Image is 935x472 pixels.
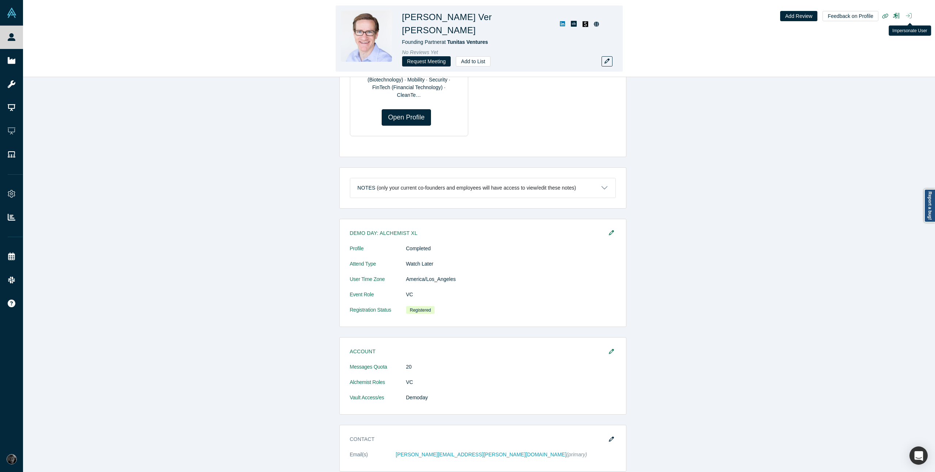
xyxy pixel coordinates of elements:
a: [PERSON_NAME][EMAIL_ADDRESS][PERSON_NAME][DOMAIN_NAME] [396,452,567,457]
dd: 20 [406,363,616,371]
dt: Email(s) [350,451,396,466]
dd: America/Los_Angeles [406,275,616,283]
dd: VC [406,378,616,386]
span: Registered [406,306,435,314]
a: Report a bug! [924,189,935,222]
dt: Messages Quota [350,363,406,378]
dd: VC [406,291,616,298]
button: Feedback on Profile [823,11,878,21]
a: Open Profile [382,109,431,126]
span: No Reviews Yet [402,49,438,55]
span: (primary) [566,452,587,457]
button: Request Meeting [402,56,451,66]
dt: Attend Type [350,260,406,275]
img: Alchemist Vault Logo [7,8,17,18]
h3: Account [350,348,606,355]
button: Notes (only your current co-founders and employees will have access to view/edit these notes) [350,178,615,198]
h3: Contact [350,435,606,443]
dt: Vault Access/es [350,394,406,409]
h1: [PERSON_NAME] Ver [PERSON_NAME] [402,11,552,37]
h3: Demo Day: Alchemist XL [350,229,606,237]
p: (only your current co-founders and employees will have access to view/edit these notes) [377,185,576,191]
dt: User Time Zone [350,275,406,291]
dt: Registration Status [350,306,406,322]
dt: Alchemist Roles [350,378,406,394]
h3: Notes [358,184,375,192]
dd: Demoday [406,394,616,401]
button: Add to List [456,56,490,66]
button: Add Review [780,11,818,21]
span: Founding Partner at [402,39,488,45]
dt: Event Role [350,291,406,306]
dt: Profile [350,245,406,260]
div: AI (Artificial Intelligence) · Biotech (Biotechnology) · Mobility · Security · FinTech (Financial... [355,68,463,99]
dd: Watch Later [406,260,616,268]
img: Rami Chousein's Account [7,454,17,464]
a: Tunitas Ventures [447,39,488,45]
dd: Completed [406,245,616,252]
img: Eric Ver Ploeg's Profile Image [341,11,392,62]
